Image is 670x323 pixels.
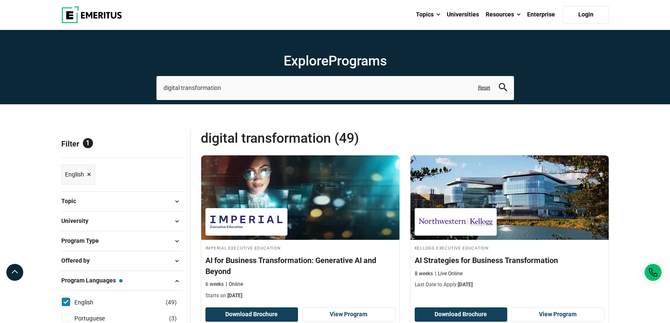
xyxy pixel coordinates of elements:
span: [DATE] [227,293,242,299]
a: AI and Machine Learning Course by Imperial Executive Education - October 9, 2025 Imperial Executi... [201,155,399,304]
img: AI Strategies for Business Transformation | Online AI and Machine Learning Course [410,155,609,240]
a: Reset all [157,139,183,150]
p: Starts on: [205,292,395,299]
a: search [499,85,507,93]
span: [DATE] [458,282,473,288]
button: University [61,215,183,228]
input: search-page [156,76,514,100]
span: Topic [61,196,83,206]
h4: AI Strategies for Business Transformation [415,255,604,266]
span: digital transformation (49) [201,130,405,147]
span: ( ) [166,298,177,307]
span: English [65,170,84,179]
button: Download Brochure [205,307,298,322]
h4: AI for Business Transformation: Generative AI and Beyond [205,255,395,276]
img: Imperial Executive Education [210,212,283,231]
p: Filter [61,130,183,157]
a: Reset search [478,84,490,92]
p: 6 weeks [205,281,224,288]
button: Download Brochure [415,307,508,322]
span: × [87,168,91,181]
span: 3 [171,315,175,322]
span: 1 [83,138,93,148]
a: English [74,298,110,307]
button: search [499,83,507,93]
a: Portuguese [74,314,122,323]
a: View Program [302,307,395,322]
p: 8 weeks [415,270,433,277]
img: Kellogg Executive Education [419,212,492,231]
button: Topic [61,195,183,208]
a: View Program [511,307,604,322]
h4: Kellogg Executive Education [415,244,604,251]
h4: Imperial Executive Education [205,244,395,251]
span: Programs [328,53,387,69]
span: ( ) [169,314,177,323]
img: AI for Business Transformation: Generative AI and Beyond | Online AI and Machine Learning Course [201,155,399,240]
button: Offered by [61,255,183,267]
a: English × [61,165,95,185]
span: Offered by [61,256,96,265]
a: AI and Machine Learning Course by Kellogg Executive Education - September 11, 2025 Kellogg Execut... [410,155,609,293]
p: Last Date to Apply: [415,281,604,288]
a: Login [563,6,609,24]
span: 49 [168,299,175,306]
button: Program Type [61,235,183,247]
span: University [61,216,95,225]
p: Online [226,281,243,288]
span: Program Languages [61,276,123,285]
span: Program Type [61,236,106,245]
p: Live Online [435,270,462,277]
h1: Explore [156,52,514,69]
button: Program Languages [61,274,183,287]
